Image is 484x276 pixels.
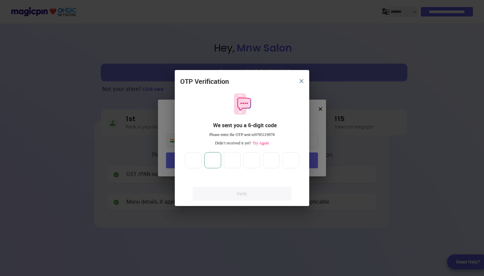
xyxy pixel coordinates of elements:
img: 8zTxi7IzMsfkYqyYgBgfvSHvmzQA9juT1O3mhMgBDT8p5s20zMZ2JbefE1IEBlkXHwa7wAFxGwdILBLhkAAAAASUVORK5CYII= [299,79,304,83]
a: Verify [193,187,291,201]
span: Try Again [251,141,269,145]
div: We sent you a 6-digit code [186,122,304,129]
div: Didn’t received it yet? [180,140,304,146]
div: OTP Verification [180,77,229,87]
div: Please enter the OTP sent to 9785119978 [180,132,304,138]
button: close [295,75,308,87]
img: otpMessageIcon.11fa9bf9.svg [231,93,253,115]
